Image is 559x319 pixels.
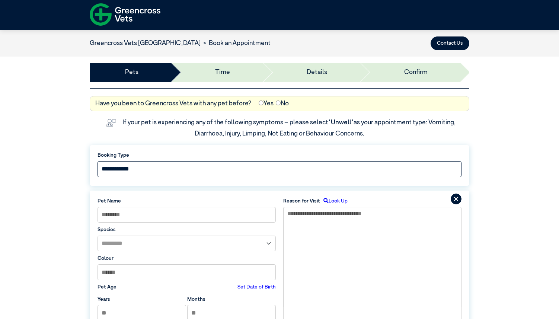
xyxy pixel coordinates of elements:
[90,39,271,48] nav: breadcrumb
[90,1,160,28] img: f-logo
[201,39,271,48] li: Book an Appointment
[98,226,276,233] label: Species
[98,296,110,303] label: Years
[259,101,263,105] input: Yes
[283,197,320,205] label: Reason for Visit
[90,40,201,47] a: Greencross Vets [GEOGRAPHIC_DATA]
[103,117,119,129] img: vet
[98,283,116,291] label: Pet Age
[431,36,469,50] button: Contact Us
[328,119,354,126] span: “Unwell”
[98,197,276,205] label: Pet Name
[98,151,461,159] label: Booking Type
[259,99,274,109] label: Yes
[237,283,276,291] label: Set Date of Birth
[187,296,205,303] label: Months
[125,68,138,77] a: Pets
[95,99,251,109] label: Have you been to Greencross Vets with any pet before?
[98,255,276,262] label: Colour
[122,119,457,137] label: If your pet is experiencing any of the following symptoms – please select as your appointment typ...
[320,197,348,205] label: Look Up
[276,101,281,105] input: No
[276,99,289,109] label: No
